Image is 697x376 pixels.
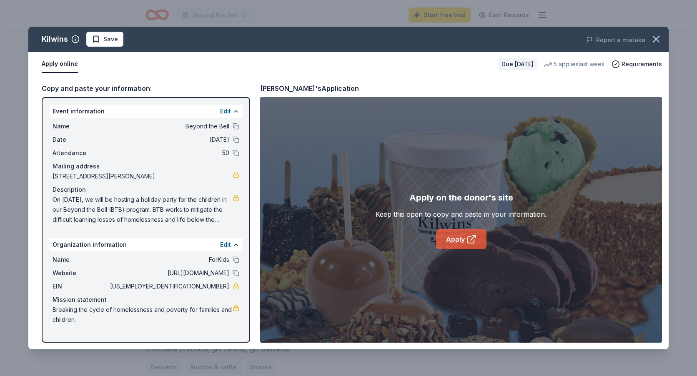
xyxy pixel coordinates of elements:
[53,295,239,305] div: Mission statement
[544,59,605,69] div: 5 applies last week
[53,148,108,158] span: Attendance
[436,229,486,249] a: Apply
[409,191,513,204] div: Apply on the donor's site
[53,121,108,131] span: Name
[220,106,231,116] button: Edit
[86,32,123,47] button: Save
[53,255,108,265] span: Name
[108,148,229,158] span: 50
[42,83,250,94] div: Copy and paste your information:
[42,55,78,73] button: Apply online
[53,135,108,145] span: Date
[53,195,233,225] span: On [DATE], we will be hosting a holiday party for the children in our Beyond the Bell (BTB) progr...
[53,171,233,181] span: [STREET_ADDRESS][PERSON_NAME]
[586,35,645,45] button: Report a mistake
[108,135,229,145] span: [DATE]
[220,240,231,250] button: Edit
[622,59,662,69] span: Requirements
[612,59,662,69] button: Requirements
[103,34,118,44] span: Save
[53,305,233,325] span: Breaking the cycle of homelessness and poverty for families and children.
[108,255,229,265] span: ForKids
[108,268,229,278] span: [URL][DOMAIN_NAME]
[260,83,359,94] div: [PERSON_NAME]'s Application
[498,58,537,70] div: Due [DATE]
[53,268,108,278] span: Website
[108,281,229,291] span: [US_EMPLOYER_IDENTIFICATION_NUMBER]
[53,161,239,171] div: Mailing address
[49,105,243,118] div: Event information
[49,238,243,251] div: Organization information
[42,33,68,46] div: Kilwins
[376,209,547,219] div: Keep this open to copy and paste in your information.
[53,185,239,195] div: Description
[53,281,108,291] span: EIN
[108,121,229,131] span: Beyond the Bell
